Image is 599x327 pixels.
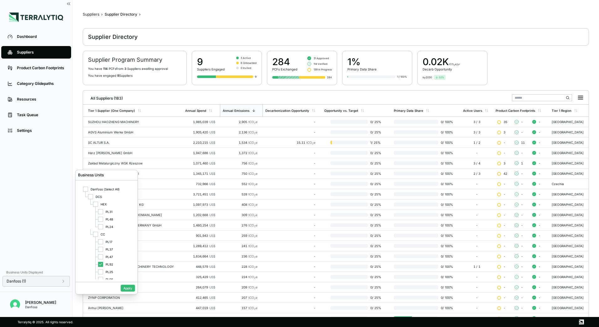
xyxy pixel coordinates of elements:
[503,223,505,227] span: -
[539,223,540,227] span: -
[88,67,181,70] p: You have PCF s from Supplier s awaiting approval
[185,130,215,134] div: 1,905,420
[254,277,256,279] sub: 2
[539,285,540,289] span: -
[222,141,258,144] div: 1,534
[368,182,384,186] span: 0 / 25 %
[347,67,377,71] div: Primary Data Share
[368,254,384,258] span: 0 / 25 %
[539,254,540,258] span: -
[17,112,65,117] div: Task Queue
[438,161,454,165] span: 0 / 100 %
[209,203,215,206] span: US$
[185,203,215,206] div: 1,097,973
[209,285,215,289] span: US$
[521,275,523,279] span: -
[222,151,258,155] div: 1,372
[463,234,490,237] div: -
[552,172,586,175] div: [GEOGRAPHIC_DATA]
[503,203,505,206] span: -
[539,161,540,165] span: -
[438,275,454,279] span: 0 / 100 %
[248,234,258,237] span: tCO e
[463,203,490,206] div: -
[88,151,180,155] div: Harz [PERSON_NAME] GmbH
[503,254,505,258] span: -
[222,234,258,237] div: 259
[117,74,119,77] span: 9
[503,213,505,217] span: -
[254,215,256,217] sub: 2
[539,203,540,206] span: -
[438,120,454,124] span: 0 / 100 %
[552,182,586,186] div: Czechia
[88,141,180,144] div: SC ALTUR S.A.
[103,67,108,70] span: 114
[17,81,65,86] div: Category Glidepaths
[248,120,258,124] span: tCO e
[209,182,215,186] span: US$
[254,235,256,238] sub: 2
[265,234,315,237] div: -
[539,296,540,299] span: -
[3,268,70,276] div: Business Units Displayed
[185,254,215,258] div: 1,634,664
[438,296,454,299] span: 0 / 100 %
[503,161,505,165] span: 3
[265,203,315,206] div: -
[503,182,505,186] span: -
[254,297,256,300] sub: 2
[368,130,384,134] span: 0 / 25 %
[248,182,258,186] span: tCO e
[88,120,180,124] div: SUZHOU HAOZHENG MACHINERY
[222,182,258,186] div: 552
[438,254,454,258] span: 0 / 100 %
[265,120,315,124] div: -
[503,192,505,196] span: -
[254,173,256,176] sub: 2
[265,109,309,112] div: Decarbonization Opportunity
[503,120,507,124] span: 35
[463,141,490,144] div: 1 / 2
[397,75,407,79] div: 1 / 100%
[248,275,258,279] span: tCO e
[312,142,314,145] sub: 2
[265,223,315,227] div: -
[521,223,523,227] span: -
[423,56,460,67] div: 0.02 K
[185,234,215,237] div: 901,943
[463,192,490,196] div: -
[222,161,258,165] div: 756
[503,141,505,144] span: -
[265,275,315,279] div: -
[368,223,384,227] span: 0 / 25 %
[197,67,225,71] div: Suppliers Engaged
[8,297,23,312] button: Open user button
[254,153,256,155] sub: 2
[209,296,215,299] span: US$
[503,151,505,155] span: -
[368,244,384,248] span: 0 / 25 %
[521,244,523,248] span: -
[209,151,215,155] span: US$
[254,194,256,197] sub: 2
[324,109,358,112] div: Opportunity vs. Target
[463,182,490,186] div: -
[463,254,490,258] div: -
[539,130,540,134] span: -
[241,66,251,70] span: 0 Invited
[552,265,586,268] div: [GEOGRAPHIC_DATA]
[209,244,215,248] span: US$
[88,56,181,64] h2: Supplier Program Summary
[248,151,258,155] span: tCO e
[83,12,99,17] div: Suppliers
[254,256,256,259] sub: 2
[539,275,540,279] span: -
[539,234,540,237] span: -
[248,223,258,227] span: tCO e
[209,120,215,124] span: US$
[539,172,540,175] span: -
[209,265,215,268] span: US$
[248,161,258,165] span: tCO e
[463,275,490,279] div: -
